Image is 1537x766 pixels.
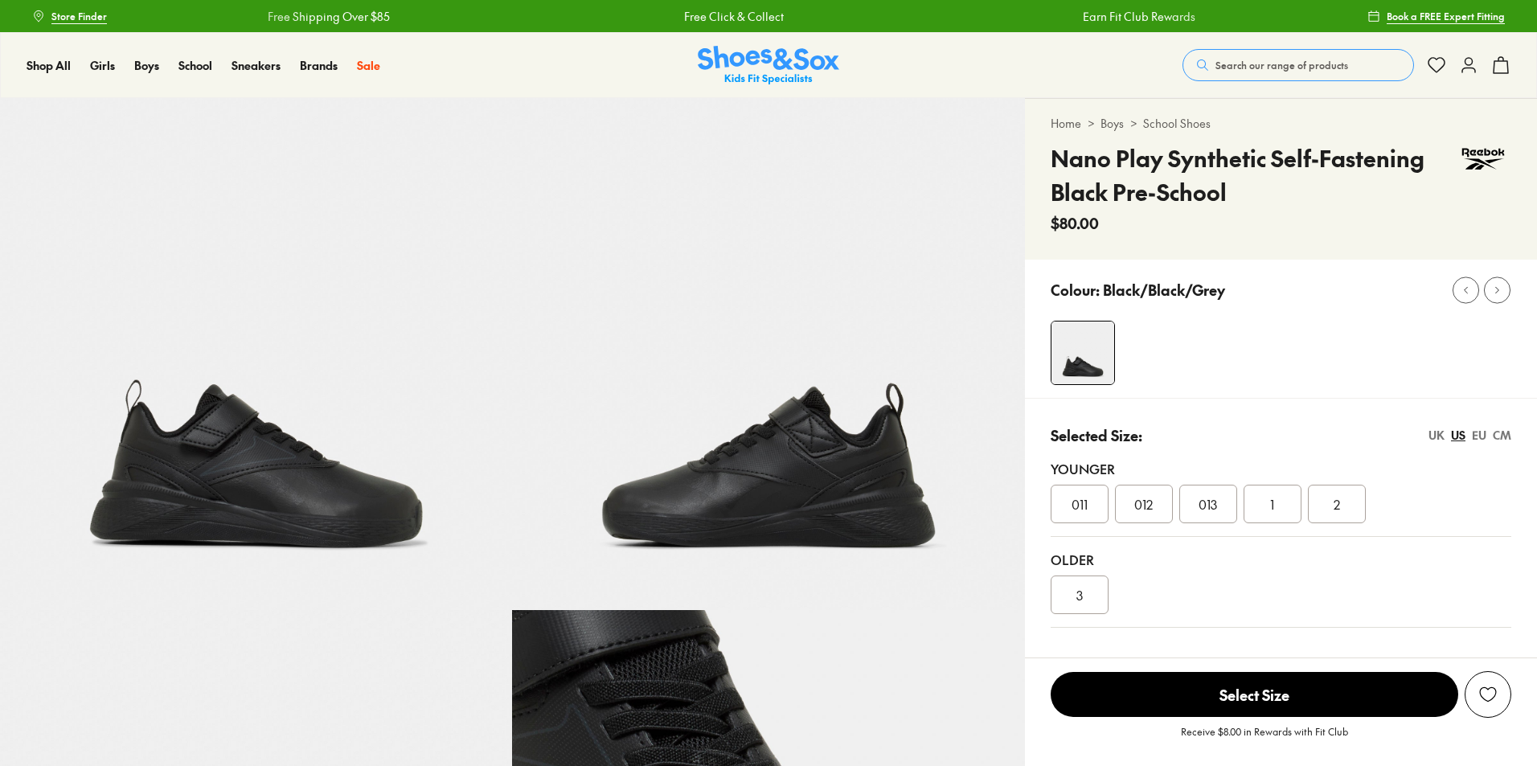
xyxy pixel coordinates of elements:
a: School Shoes [1143,115,1211,132]
div: Unsure on sizing? We have a range of resources to help [1051,653,1511,670]
span: Girls [90,57,115,73]
img: 4-514776_1 [1051,322,1114,384]
div: > > [1051,115,1511,132]
a: Store Finder [32,2,107,31]
div: US [1451,427,1465,444]
a: Boys [134,57,159,74]
a: Brands [300,57,338,74]
a: Shop All [27,57,71,74]
h4: Nano Play Synthetic Self-Fastening Black Pre-School [1051,141,1455,209]
p: Colour: [1051,279,1100,301]
span: 3 [1076,585,1083,604]
img: SNS_Logo_Responsive.svg [698,46,839,85]
span: Sale [357,57,380,73]
a: Shoes & Sox [698,46,839,85]
span: Search our range of products [1215,58,1348,72]
a: Home [1051,115,1081,132]
img: 5-514777_1 [512,98,1024,610]
div: Older [1051,550,1511,569]
p: Selected Size: [1051,424,1142,446]
span: Brands [300,57,338,73]
a: Earn Fit Club Rewards [1076,8,1189,25]
button: Select Size [1051,671,1458,718]
div: CM [1493,427,1511,444]
p: Black/Black/Grey [1103,279,1225,301]
a: School [178,57,212,74]
a: Free Shipping Over $85 [261,8,383,25]
span: Store Finder [51,9,107,23]
span: 2 [1334,494,1340,514]
div: EU [1472,427,1486,444]
span: Boys [134,57,159,73]
span: 1 [1270,494,1274,514]
span: 013 [1199,494,1217,514]
img: Vendor logo [1455,141,1511,177]
button: Add to Wishlist [1465,671,1511,718]
span: Select Size [1051,672,1458,717]
span: Book a FREE Expert Fitting [1387,9,1505,23]
span: 011 [1072,494,1088,514]
span: Shop All [27,57,71,73]
a: Sneakers [232,57,281,74]
p: Receive $8.00 in Rewards with Fit Club [1181,724,1348,753]
a: Book a FREE Expert Fitting [1367,2,1505,31]
span: 012 [1134,494,1153,514]
span: School [178,57,212,73]
a: Free Click & Collect [678,8,777,25]
a: Boys [1100,115,1124,132]
span: Sneakers [232,57,281,73]
button: Search our range of products [1182,49,1414,81]
a: Sale [357,57,380,74]
div: UK [1428,427,1445,444]
div: Younger [1051,459,1511,478]
span: $80.00 [1051,212,1099,234]
a: Girls [90,57,115,74]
